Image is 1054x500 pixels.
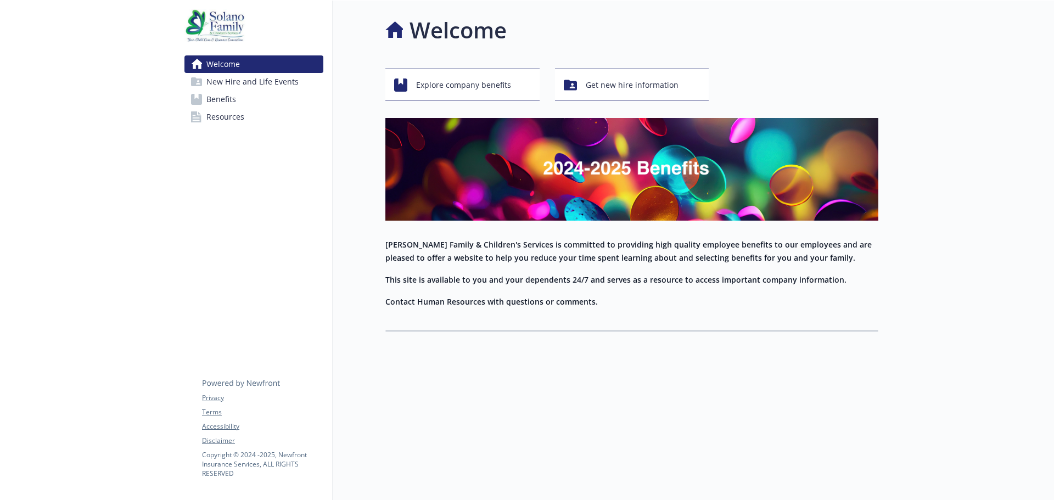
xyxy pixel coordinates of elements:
span: Get new hire information [586,75,679,95]
h1: Welcome [410,14,507,47]
button: Get new hire information [555,69,709,100]
a: New Hire and Life Events [184,73,323,91]
a: Terms [202,407,323,417]
a: Accessibility [202,422,323,431]
img: overview page banner [385,118,878,221]
span: New Hire and Life Events [206,73,299,91]
strong: This site is available to you and your dependents 24/7 and serves as a resource to access importa... [385,274,846,285]
a: Disclaimer [202,436,323,446]
button: Explore company benefits [385,69,540,100]
a: Welcome [184,55,323,73]
span: Welcome [206,55,240,73]
span: Resources [206,108,244,126]
strong: [PERSON_NAME] Family & Children's Services is committed to providing high quality employee benefi... [385,239,872,263]
strong: Contact Human Resources with questions or comments. [385,296,598,307]
a: Resources [184,108,323,126]
span: Explore company benefits [416,75,511,95]
span: Benefits [206,91,236,108]
a: Privacy [202,393,323,403]
p: Copyright © 2024 - 2025 , Newfront Insurance Services, ALL RIGHTS RESERVED [202,450,323,478]
a: Benefits [184,91,323,108]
